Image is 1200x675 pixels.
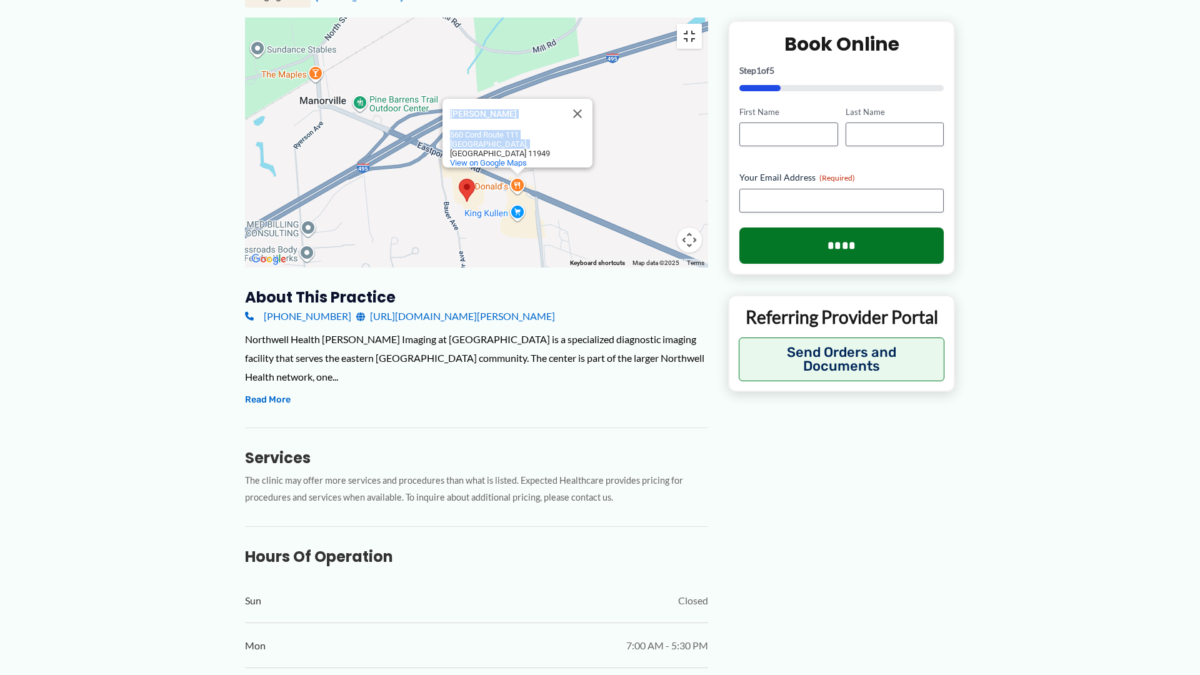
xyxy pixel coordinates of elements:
[739,66,944,74] p: Step of
[739,306,944,328] p: Referring Provider Portal
[245,636,266,655] span: Mon
[450,139,562,158] div: [GEOGRAPHIC_DATA], [GEOGRAPHIC_DATA] 11949
[687,259,704,266] a: Terms (opens in new tab)
[245,392,291,407] button: Read More
[739,31,944,56] h2: Book Online
[678,591,708,610] span: Closed
[450,130,562,139] div: 560 Cord Route 111
[248,251,289,267] img: Google
[846,106,944,117] label: Last Name
[248,251,289,267] a: Open this area in Google Maps (opens a new window)
[245,287,708,307] h3: About this practice
[245,472,708,506] p: The clinic may offer more services and procedures than what is listed. Expected Healthcare provid...
[739,337,944,381] button: Send Orders and Documents
[356,307,555,326] a: [URL][DOMAIN_NAME][PERSON_NAME]
[739,106,837,117] label: First Name
[570,259,625,267] button: Keyboard shortcuts
[245,307,351,326] a: [PHONE_NUMBER]
[677,227,702,252] button: Map camera controls
[626,636,708,655] span: 7:00 AM - 5:30 PM
[769,64,774,75] span: 5
[756,64,761,75] span: 1
[245,591,261,610] span: Sun
[677,24,702,49] button: Toggle fullscreen view
[245,448,708,467] h3: Services
[739,171,944,184] label: Your Email Address
[245,330,708,386] div: Northwell Health [PERSON_NAME] Imaging at [GEOGRAPHIC_DATA] is a specialized diagnostic imaging f...
[562,99,592,129] button: Close
[442,99,592,167] div: McDonald's
[450,109,562,119] div: [PERSON_NAME]
[245,547,708,566] h3: Hours of Operation
[632,259,679,266] span: Map data ©2025
[819,173,855,182] span: (Required)
[450,158,527,167] a: View on Google Maps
